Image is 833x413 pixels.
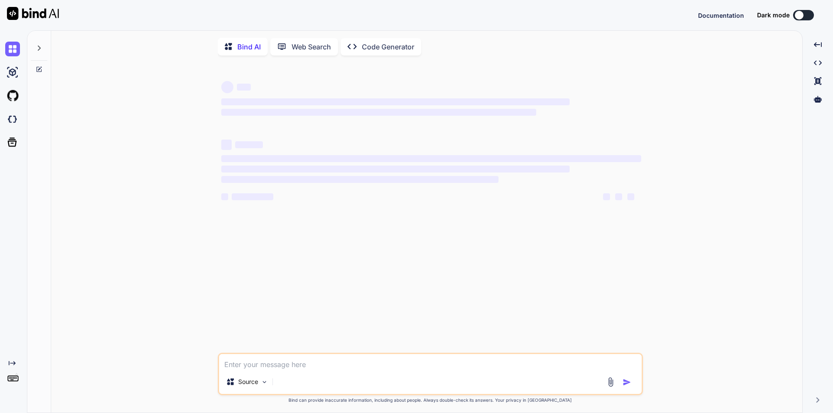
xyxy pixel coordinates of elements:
span: ‌ [235,141,263,148]
span: ‌ [232,193,273,200]
p: Web Search [292,42,331,52]
img: Pick Models [261,378,268,386]
span: ‌ [221,98,570,105]
img: chat [5,42,20,56]
button: Documentation [698,11,744,20]
img: attachment [606,377,616,387]
span: ‌ [221,109,536,116]
span: ‌ [221,81,233,93]
img: darkCloudIdeIcon [5,112,20,127]
img: ai-studio [5,65,20,80]
p: Bind AI [237,42,261,52]
span: Dark mode [757,11,790,20]
span: ‌ [221,155,641,162]
span: ‌ [627,193,634,200]
p: Source [238,377,258,386]
span: ‌ [615,193,622,200]
img: Bind AI [7,7,59,20]
img: icon [623,378,631,387]
img: githubLight [5,88,20,103]
span: ‌ [221,193,228,200]
p: Code Generator [362,42,414,52]
p: Bind can provide inaccurate information, including about people. Always double-check its answers.... [218,397,643,403]
span: ‌ [603,193,610,200]
span: ‌ [237,84,251,91]
span: ‌ [221,140,232,150]
span: ‌ [221,176,498,183]
span: ‌ [221,166,570,172]
span: Documentation [698,12,744,19]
